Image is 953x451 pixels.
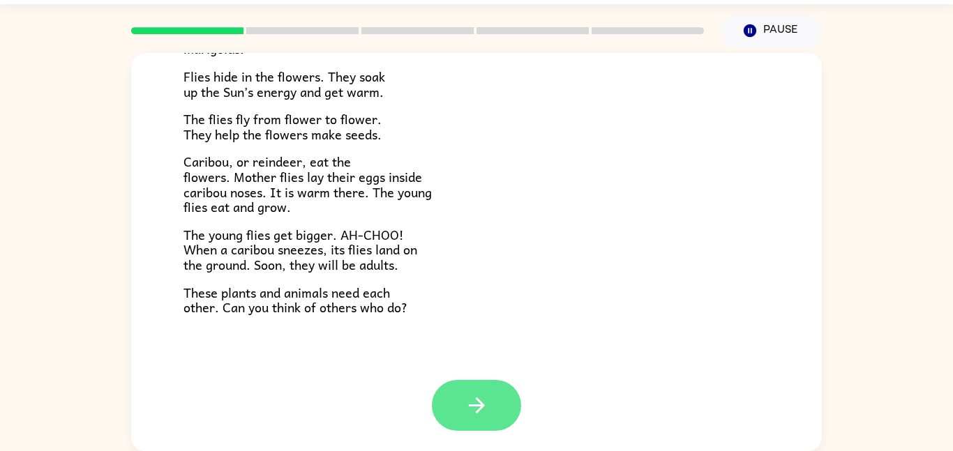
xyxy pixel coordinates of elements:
[721,15,822,47] button: Pause
[183,66,385,102] span: Flies hide in the flowers. They soak up the Sun’s energy and get warm.
[183,109,382,144] span: The flies fly from flower to flower. They help the flowers make seeds.
[183,151,432,217] span: Caribou, or reindeer, eat the flowers. Mother flies lay their eggs inside caribou noses. It is wa...
[183,224,417,275] span: The young flies get bigger. AH-CHOO! When a caribou sneezes, its flies land on the ground. Soon, ...
[183,282,407,318] span: These plants and animals need each other. Can you think of others who do?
